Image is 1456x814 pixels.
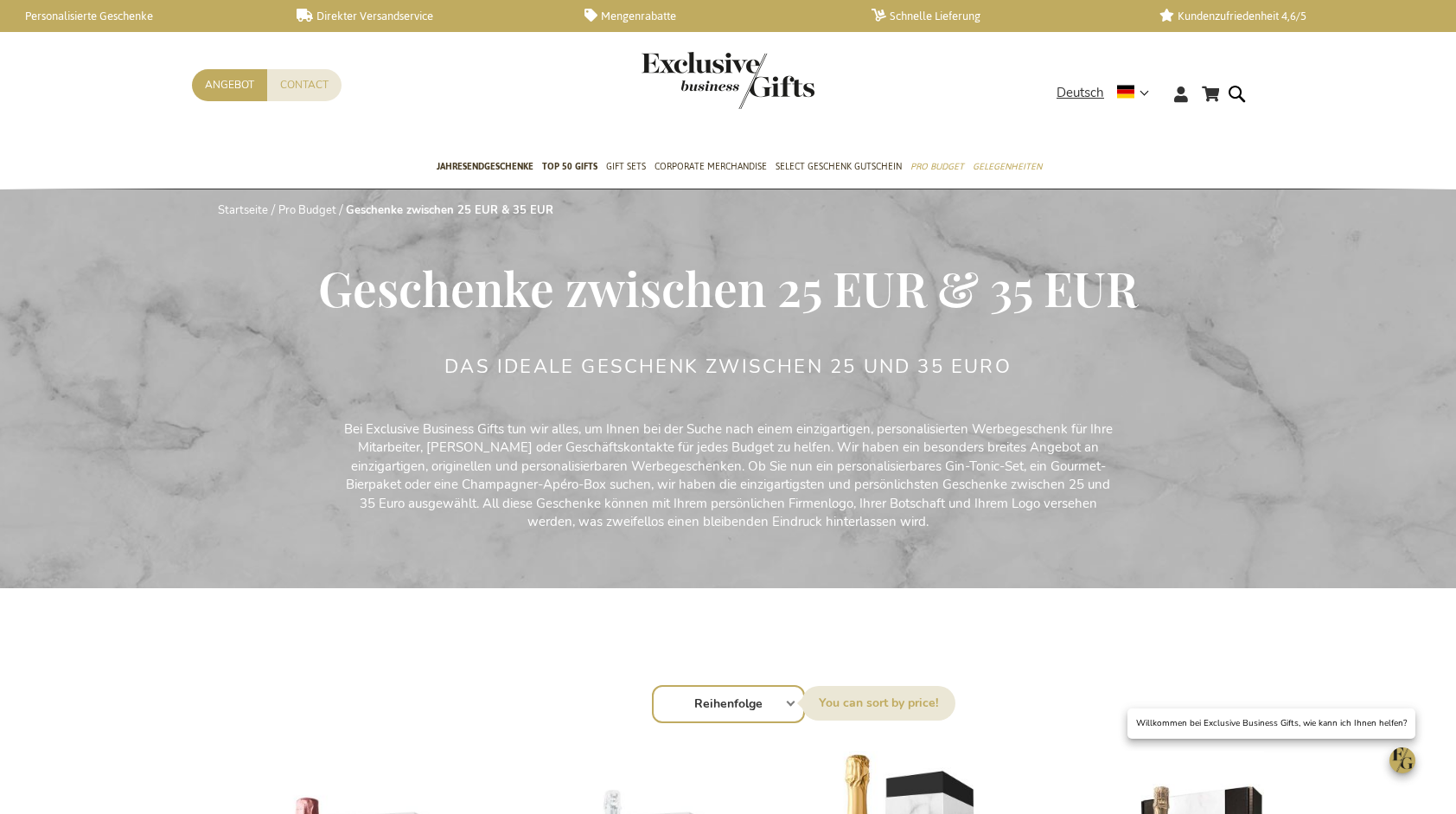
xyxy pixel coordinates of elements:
[437,157,533,176] span: Jahresendgeschenke
[278,202,336,218] a: Pro Budget
[192,69,267,101] a: Angebot
[655,157,767,176] span: Corporate Merchandise
[606,146,646,189] a: Gift Sets
[910,157,964,176] span: Pro Budget
[1057,83,1104,103] span: Deutsch
[542,157,597,176] span: TOP 50 Gifts
[437,146,533,189] a: Jahresendgeschenke
[776,157,902,176] span: Select Geschenk Gutschein
[9,9,269,23] a: Personalisierte Geschenke
[339,420,1117,532] p: Bei Exclusive Business Gifts tun wir alles, um Ihnen bei der Suche nach einem einzigartigen, pers...
[584,9,845,23] a: Mengenrabatte
[1159,9,1420,23] a: Kundenzufriedenheit 4,6/5
[801,686,955,721] label: Sortieren nach
[346,202,553,218] strong: Geschenke zwischen 25 EUR & 35 EUR
[776,146,902,189] a: Select Geschenk Gutschein
[642,52,814,109] img: Exclusive Business gifts logo
[542,146,597,189] a: TOP 50 Gifts
[655,146,767,189] a: Corporate Merchandise
[973,157,1042,176] span: Gelegenheiten
[267,69,342,101] a: Contact
[872,9,1132,23] a: Schnelle Lieferung
[318,255,1138,319] span: Geschenke zwischen 25 EUR & 35 EUR
[642,52,728,109] a: store logo
[444,356,1012,377] h2: Das ideale Geschenk zwischen 25 und 35 Euro
[973,146,1042,189] a: Gelegenheiten
[218,202,268,218] a: Startseite
[910,146,964,189] a: Pro Budget
[606,157,646,176] span: Gift Sets
[297,9,557,23] a: Direkter Versandservice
